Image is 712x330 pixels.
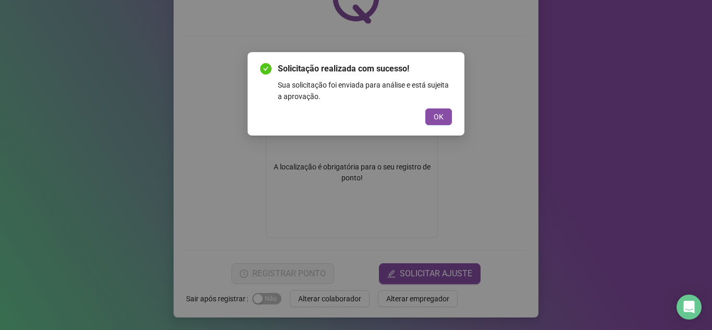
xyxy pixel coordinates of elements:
[278,63,452,75] span: Solicitação realizada com sucesso!
[260,63,272,75] span: check-circle
[677,295,702,320] div: Open Intercom Messenger
[278,79,452,102] div: Sua solicitação foi enviada para análise e está sujeita a aprovação.
[425,108,452,125] button: OK
[434,111,444,123] span: OK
